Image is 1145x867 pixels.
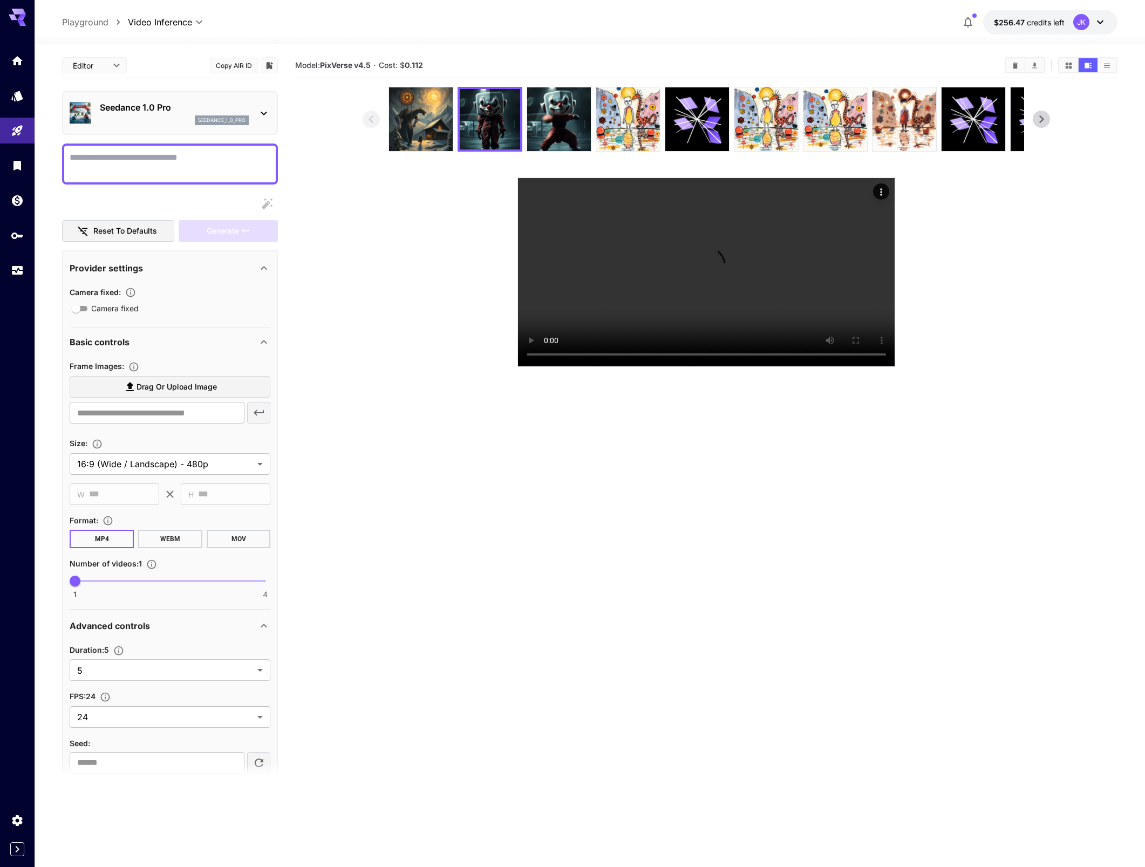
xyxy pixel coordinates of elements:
[70,516,98,525] span: Format :
[11,814,24,827] div: Settings
[596,87,660,151] img: Yve6qSjGPugAAAABJRU5ErkJggg==
[873,87,936,151] img: ZGiIoo3dUygAAAABJRU5ErkJggg==
[70,559,142,568] span: Number of videos : 1
[91,303,139,314] span: Camera fixed
[70,329,270,355] div: Basic controls
[188,488,194,501] span: H
[198,117,246,124] p: seedance_1_0_pro
[1025,58,1044,72] button: Download All
[295,60,371,70] span: Model:
[98,515,118,526] button: Choose the file format for the output video.
[1059,58,1078,72] button: Show media in grid view
[11,264,24,277] div: Usage
[11,194,24,207] div: Wallet
[70,619,150,632] p: Advanced controls
[1098,58,1116,72] button: Show media in list view
[70,336,130,349] p: Basic controls
[11,54,24,67] div: Home
[207,530,271,548] button: MOV
[77,664,253,677] span: 5
[873,183,889,200] div: Actions
[87,439,107,449] button: Adjust the dimensions of the generated image by specifying its width and height in pixels, or sel...
[1006,58,1025,72] button: Clear All
[11,229,24,242] div: API Keys
[70,376,270,398] label: Drag or upload image
[210,58,258,73] button: Copy AIR ID
[109,645,128,656] button: Set the number of duration
[62,16,128,29] nav: breadcrumb
[70,97,270,129] div: Seedance 1.0 Proseedance_1_0_pro
[373,59,376,72] p: ·
[1027,18,1065,27] span: credits left
[994,18,1027,27] span: $256.47
[70,613,270,639] div: Advanced controls
[77,458,253,470] span: 16:9 (Wide / Landscape) - 480p
[142,559,161,570] button: Specify how many videos to generate in a single request. Each video generation will be charged se...
[1079,58,1098,72] button: Show media in video view
[70,692,96,701] span: FPS : 24
[983,10,1117,35] button: $256.46878JK
[62,220,174,242] button: Reset to defaults
[100,101,249,114] p: Seedance 1.0 Pro
[263,589,268,600] span: 4
[994,17,1065,28] div: $256.46878
[11,159,24,172] div: Library
[73,60,106,71] span: Editor
[527,87,591,151] img: FiH6FwfkdKK0mAzYAAAAAElFTkSuQmCC
[70,288,121,297] span: Camera fixed :
[128,16,192,29] span: Video Inference
[389,87,453,151] img: UglrvDmqEcoAAAAASUVORK5CYII=
[1005,57,1045,73] div: Clear AllDownload All
[137,380,217,394] span: Drag or upload image
[11,89,24,103] div: Models
[77,488,85,501] span: W
[96,692,115,702] button: Set the fps
[460,89,520,149] img: deoIQGRipk7kLNDtaqS+ln5fwFJCSVQa35YFwAAAABJRU5ErkJggg==
[10,842,24,856] button: Expand sidebar
[405,60,423,70] b: 0.112
[70,739,90,748] span: Seed :
[70,255,270,281] div: Provider settings
[1073,14,1089,30] div: JK
[264,59,274,72] button: Add to library
[803,87,867,151] img: Se3VrL+f4MPFoBia34GAAAAAElFTkSuQmCC
[734,87,798,151] img: AyFrZmZPTuflAAAAAElFTkSuQmCC
[70,645,109,654] span: Duration : 5
[70,530,134,548] button: MP4
[138,530,202,548] button: WEBM
[1058,57,1117,73] div: Show media in grid viewShow media in video viewShow media in list view
[77,711,253,723] span: 24
[379,60,423,70] span: Cost: $
[70,262,143,275] p: Provider settings
[124,361,144,372] button: Upload frame images.
[62,16,108,29] a: Playground
[11,124,24,138] div: Playground
[320,60,371,70] b: PixVerse v4.5
[73,589,77,600] span: 1
[70,439,87,448] span: Size :
[70,361,124,371] span: Frame Images :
